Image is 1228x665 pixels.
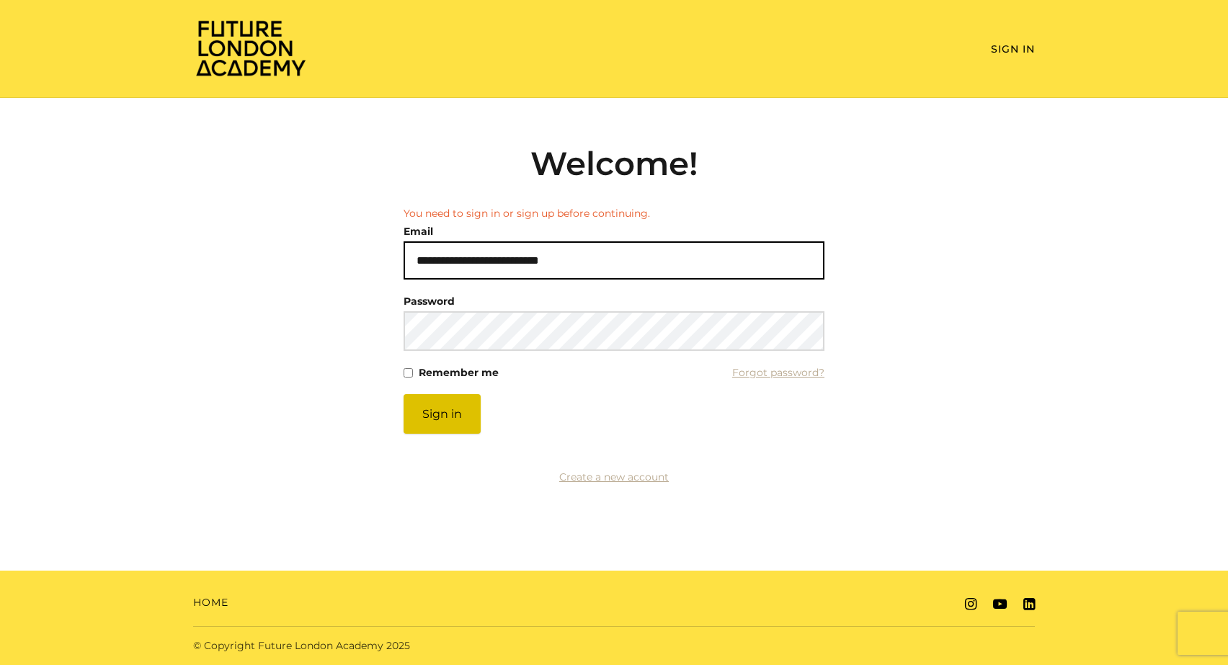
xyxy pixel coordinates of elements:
label: Email [404,221,433,241]
div: © Copyright Future London Academy 2025 [182,638,614,653]
a: Sign In [991,43,1035,55]
a: Home [193,595,228,610]
a: Create a new account [559,470,669,483]
img: Home Page [193,19,308,77]
button: Sign in [404,394,481,434]
label: Remember me [419,362,499,383]
a: Forgot password? [732,362,824,383]
label: Password [404,291,455,311]
h2: Welcome! [404,144,824,183]
li: You need to sign in or sign up before continuing. [404,206,824,221]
